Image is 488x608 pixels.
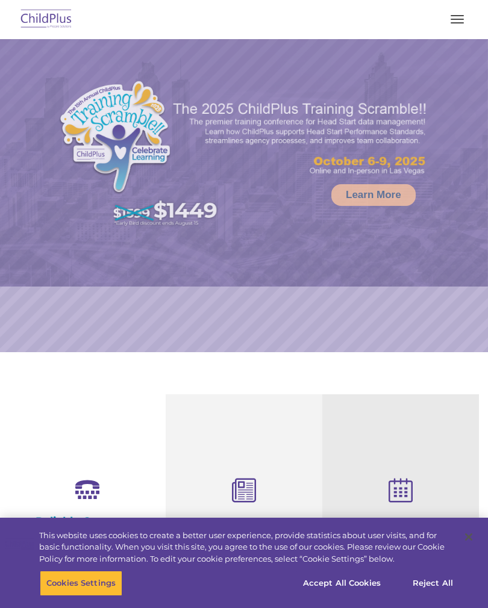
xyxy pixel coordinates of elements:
h4: Reliable Customer Support [18,515,157,541]
a: Learn More [331,184,416,206]
h4: Free Regional Meetings [331,516,470,530]
button: Cookies Settings [40,571,122,596]
button: Close [455,524,482,550]
h4: Child Development Assessments in ChildPlus [175,516,313,556]
div: This website uses cookies to create a better user experience, provide statistics about user visit... [39,530,454,565]
button: Accept All Cookies [296,571,387,596]
img: ChildPlus by Procare Solutions [18,5,75,34]
button: Reject All [395,571,471,596]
